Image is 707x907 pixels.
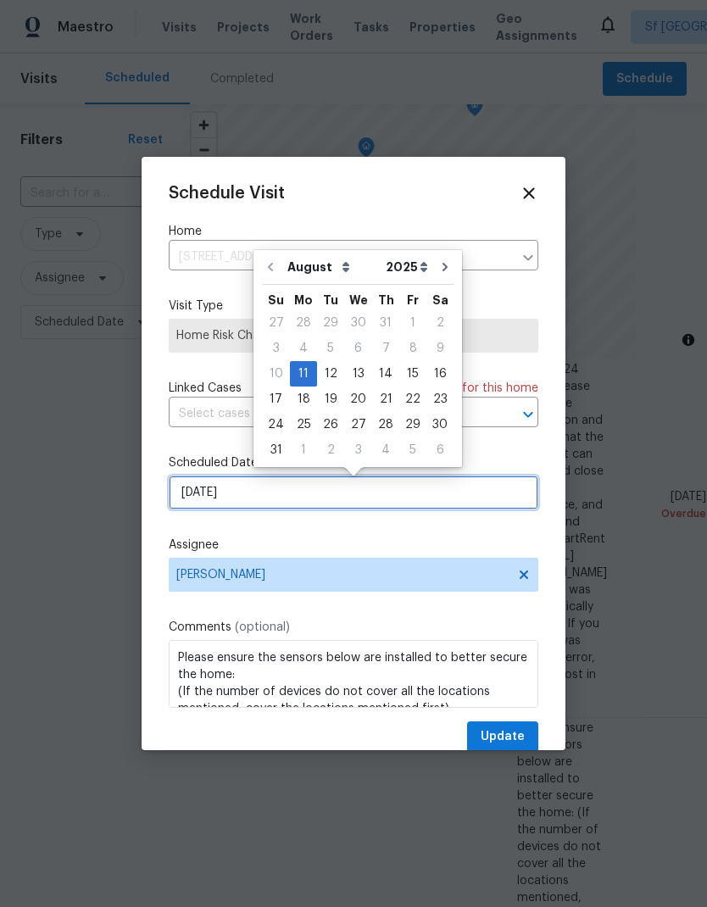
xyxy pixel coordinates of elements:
div: 30 [426,413,454,437]
div: Sun Aug 10 2025 [262,361,290,387]
label: Scheduled Date [169,454,538,471]
div: Mon Sep 01 2025 [290,437,317,463]
div: 20 [344,387,372,411]
div: Tue Sep 02 2025 [317,437,344,463]
div: Fri Aug 22 2025 [399,387,426,412]
div: 4 [290,337,317,360]
abbr: Friday [407,294,419,306]
div: Thu Aug 21 2025 [372,387,399,412]
div: Tue Jul 29 2025 [317,310,344,336]
abbr: Sunday [268,294,284,306]
abbr: Wednesday [349,294,368,306]
div: 9 [426,337,454,360]
div: Sat Aug 30 2025 [426,412,454,437]
div: 30 [344,311,372,335]
div: Thu Aug 14 2025 [372,361,399,387]
div: Sun Aug 17 2025 [262,387,290,412]
div: 21 [372,387,399,411]
div: Sat Sep 06 2025 [426,437,454,463]
div: Sat Aug 02 2025 [426,310,454,336]
input: Select cases [169,401,491,427]
div: 3 [344,438,372,462]
div: Mon Aug 18 2025 [290,387,317,412]
label: Comments [169,619,538,636]
abbr: Tuesday [323,294,338,306]
div: 17 [262,387,290,411]
div: Fri Aug 01 2025 [399,310,426,336]
div: Tue Aug 26 2025 [317,412,344,437]
div: Wed Sep 03 2025 [344,437,372,463]
button: Go to previous month [258,250,283,284]
div: 1 [290,438,317,462]
div: 11 [290,362,317,386]
div: 31 [372,311,399,335]
div: Sun Aug 31 2025 [262,437,290,463]
div: 19 [317,387,344,411]
div: Sat Aug 23 2025 [426,387,454,412]
div: 2 [426,311,454,335]
div: 18 [290,387,317,411]
div: Wed Aug 13 2025 [344,361,372,387]
div: Sat Aug 09 2025 [426,336,454,361]
button: Open [516,403,540,426]
div: 23 [426,387,454,411]
div: 28 [290,311,317,335]
div: Mon Jul 28 2025 [290,310,317,336]
button: Go to next month [432,250,458,284]
abbr: Monday [294,294,313,306]
div: Sun Aug 24 2025 [262,412,290,437]
div: Fri Sep 05 2025 [399,437,426,463]
div: Tue Aug 12 2025 [317,361,344,387]
input: Enter in an address [169,244,513,270]
button: Update [467,721,538,753]
label: Home [169,223,538,240]
span: [PERSON_NAME] [176,568,509,581]
div: Mon Aug 11 2025 [290,361,317,387]
textarea: Please ensure the sensors below are installed to better secure the home: (If the number of device... [169,640,538,708]
label: Assignee [169,537,538,554]
div: Wed Aug 06 2025 [344,336,372,361]
span: Schedule Visit [169,185,285,202]
div: Wed Aug 27 2025 [344,412,372,437]
div: Mon Aug 25 2025 [290,412,317,437]
div: 5 [317,337,344,360]
span: Home Risk Change Response [176,327,531,344]
abbr: Thursday [378,294,394,306]
div: Thu Jul 31 2025 [372,310,399,336]
span: Linked Cases [169,380,242,397]
div: 22 [399,387,426,411]
div: 6 [426,438,454,462]
div: Tue Aug 19 2025 [317,387,344,412]
select: Year [381,254,432,280]
div: 14 [372,362,399,386]
div: 27 [344,413,372,437]
div: Thu Sep 04 2025 [372,437,399,463]
div: 31 [262,438,290,462]
div: 13 [344,362,372,386]
div: 24 [262,413,290,437]
div: Fri Aug 08 2025 [399,336,426,361]
div: 2 [317,438,344,462]
input: M/D/YYYY [169,476,538,509]
div: 1 [399,311,426,335]
div: 15 [399,362,426,386]
div: 7 [372,337,399,360]
div: 8 [399,337,426,360]
span: Update [481,726,525,748]
div: 25 [290,413,317,437]
div: Sun Jul 27 2025 [262,310,290,336]
select: Month [283,254,381,280]
div: Mon Aug 04 2025 [290,336,317,361]
div: 16 [426,362,454,386]
abbr: Saturday [432,294,448,306]
div: Thu Aug 07 2025 [372,336,399,361]
div: 3 [262,337,290,360]
div: 29 [317,311,344,335]
div: 12 [317,362,344,386]
div: Fri Aug 29 2025 [399,412,426,437]
div: Tue Aug 05 2025 [317,336,344,361]
span: (optional) [235,621,290,633]
div: Sat Aug 16 2025 [426,361,454,387]
div: Fri Aug 15 2025 [399,361,426,387]
div: Sun Aug 03 2025 [262,336,290,361]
